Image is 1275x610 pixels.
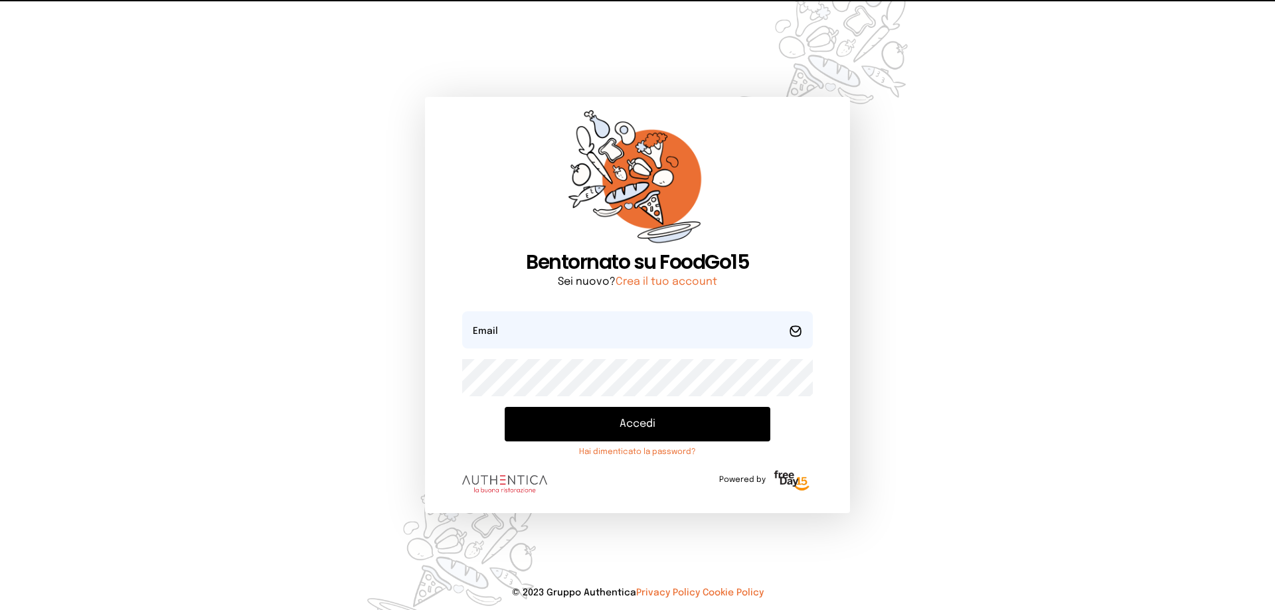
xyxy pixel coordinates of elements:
a: Hai dimenticato la password? [505,447,770,457]
button: Accedi [505,407,770,441]
img: sticker-orange.65babaf.png [568,110,707,250]
a: Privacy Policy [636,588,700,597]
a: Crea il tuo account [616,276,717,287]
img: logo-freeday.3e08031.png [771,468,813,495]
span: Powered by [719,475,766,485]
p: © 2023 Gruppo Authentica [21,586,1254,599]
a: Cookie Policy [703,588,764,597]
h1: Bentornato su FoodGo15 [462,250,813,274]
p: Sei nuovo? [462,274,813,290]
img: logo.8f33a47.png [462,475,547,493]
